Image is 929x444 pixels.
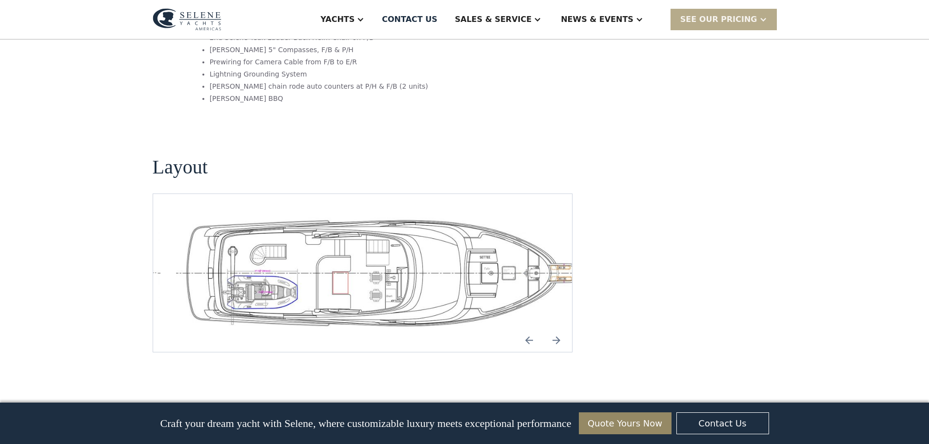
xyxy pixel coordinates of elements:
div: Sales & Service [455,14,532,25]
div: News & EVENTS [561,14,633,25]
div: 1 / 3 [176,217,580,328]
li: Lightning Grounding System [210,69,528,79]
img: icon [517,328,541,352]
a: Quote Yours Now [579,412,672,434]
li: [PERSON_NAME] 5" Compasses, F/B & P/H [210,45,528,55]
a: Previous slide [517,328,541,352]
div: Yachts [320,14,355,25]
li: Prewiring for Camera Cable from F/B to E/R [210,57,528,67]
img: icon [545,328,568,352]
a: Contact Us [676,412,769,434]
div: SEE Our Pricing [671,9,777,30]
h2: Layout [153,156,208,178]
a: Next slide [545,328,568,352]
img: logo [153,8,221,31]
div: Contact US [382,14,437,25]
p: Craft your dream yacht with Selene, where customizable luxury meets exceptional performance [160,417,571,430]
li: [PERSON_NAME] chain rode auto counters at P/H & F/B (2 units) [210,81,528,92]
a: open lightbox [176,217,580,328]
li: [PERSON_NAME] BBQ [210,94,528,104]
div: SEE Our Pricing [680,14,757,25]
